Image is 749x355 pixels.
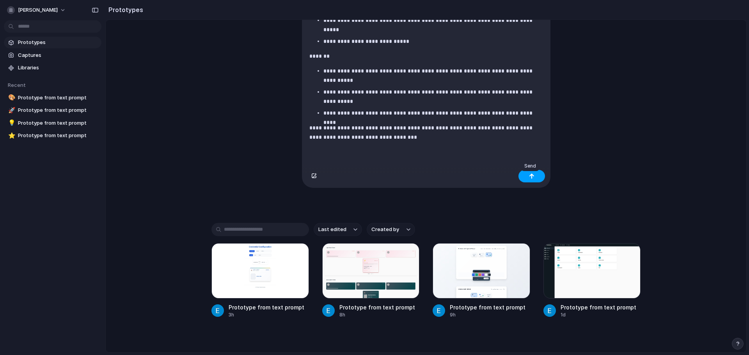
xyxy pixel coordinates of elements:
button: 🚀 [7,106,15,114]
button: 💡 [7,119,15,127]
span: Prototype from text prompt [18,106,98,114]
a: Prototype from text promptPrototype from text prompt8h [322,243,420,318]
div: Prototype from text prompt [339,303,415,311]
span: Prototype from text prompt [18,132,98,140]
div: ⭐ [8,131,14,140]
a: 🚀Prototype from text prompt [4,104,101,116]
a: Prototypes [4,37,101,48]
div: Send [521,161,539,171]
div: 🚀 [8,106,14,115]
a: ⭐Prototype from text prompt [4,130,101,141]
span: Last edited [318,226,346,233]
span: Created by [371,226,399,233]
a: Prototype from text promptPrototype from text prompt9h [433,243,530,318]
div: Prototype from text prompt [450,303,525,311]
div: 🎨 [8,93,14,102]
div: 💡 [8,118,14,127]
span: Prototype from text prompt [18,94,98,102]
div: 8h [339,311,415,318]
a: 💡Prototype from text prompt [4,117,101,129]
span: Captures [18,51,98,59]
button: 🎨 [7,94,15,102]
span: Recent [8,82,26,88]
button: ⭐ [7,132,15,140]
div: 1d [561,311,636,318]
a: Prototype from text promptPrototype from text prompt1d [543,243,641,318]
a: Libraries [4,62,101,74]
button: [PERSON_NAME] [4,4,70,16]
button: Last edited [314,223,362,236]
span: Prototype from text prompt [18,119,98,127]
a: Captures [4,49,101,61]
span: [PERSON_NAME] [18,6,58,14]
button: Created by [367,223,415,236]
div: 9h [450,311,525,318]
a: 🎨Prototype from text prompt [4,92,101,104]
span: Libraries [18,64,98,72]
h2: Prototypes [105,5,143,14]
a: Prototype from text promptPrototype from text prompt3h [211,243,309,318]
div: 3h [229,311,304,318]
div: Prototype from text prompt [561,303,636,311]
span: Prototypes [18,39,98,46]
div: Prototype from text prompt [229,303,304,311]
